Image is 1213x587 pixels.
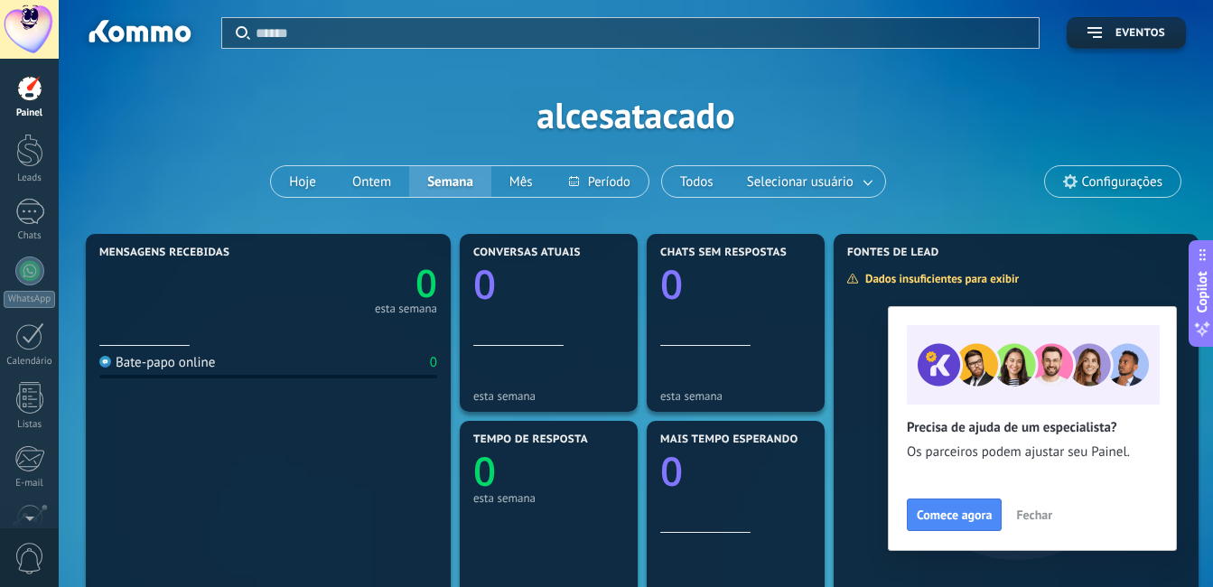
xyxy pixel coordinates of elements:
div: esta semana [473,389,624,403]
button: Eventos [1067,17,1186,49]
div: WhatsApp [4,291,55,308]
text: 0 [660,443,683,498]
div: esta semana [473,491,624,505]
div: Painel [4,107,56,119]
div: 0 [430,354,437,371]
div: Bate-papo online [99,354,215,371]
div: esta semana [375,304,437,313]
text: 0 [660,256,683,311]
span: Mais tempo esperando [660,433,798,446]
button: Semana [409,166,491,197]
div: Calendário [4,356,56,368]
span: Os parceiros podem ajustar seu Painel. [907,443,1158,461]
span: Mensagens recebidas [99,247,229,259]
span: Selecionar usuário [743,170,857,194]
h2: Precisa de ajuda de um especialista? [907,419,1158,436]
text: 0 [473,443,496,498]
span: Comece agora [917,508,992,521]
a: 0 [268,257,437,309]
text: 0 [473,256,496,311]
div: Dados insuficientes para exibir [846,271,1031,286]
span: Chats sem respostas [660,247,787,259]
text: 0 [415,257,437,309]
span: Fechar [1016,508,1052,521]
div: Chats [4,230,56,242]
button: Mês [491,166,551,197]
div: E-mail [4,478,56,489]
button: Selecionar usuário [732,166,885,197]
span: Conversas atuais [473,247,581,259]
div: esta semana [660,389,811,403]
div: Leads [4,172,56,184]
button: Hoje [271,166,334,197]
button: Comece agora [907,498,1002,531]
div: Listas [4,419,56,431]
button: Período [551,166,648,197]
span: Configurações [1082,174,1162,190]
span: Fontes de lead [847,247,939,259]
img: Bate-papo online [99,356,111,368]
button: Fechar [1008,501,1060,528]
span: Eventos [1115,27,1165,40]
button: Ontem [334,166,409,197]
button: Todos [662,166,732,197]
span: Copilot [1193,272,1211,313]
span: Tempo de resposta [473,433,588,446]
